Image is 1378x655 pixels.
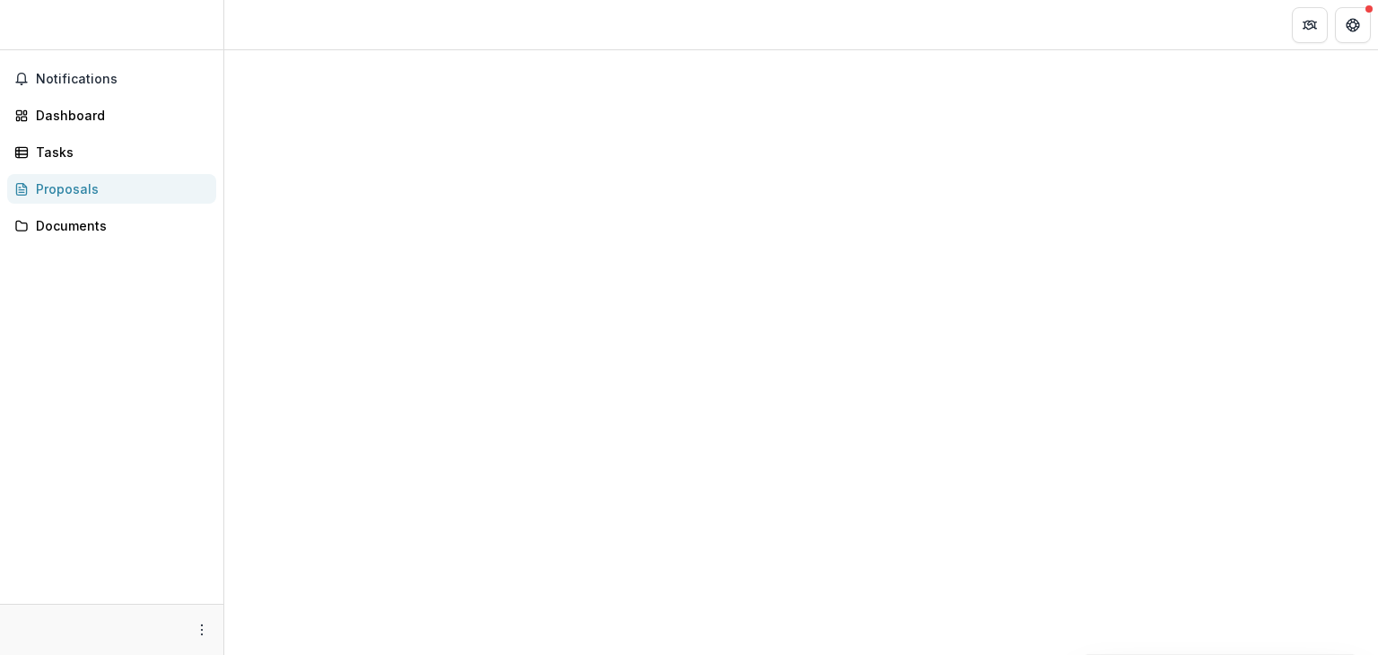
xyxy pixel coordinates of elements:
button: Get Help [1335,7,1371,43]
a: Documents [7,211,216,240]
a: Tasks [7,137,216,167]
span: Notifications [36,72,209,87]
div: Documents [36,216,202,235]
button: More [191,619,213,641]
a: Proposals [7,174,216,204]
button: Notifications [7,65,216,93]
div: Tasks [36,143,202,162]
div: Dashboard [36,106,202,125]
a: Dashboard [7,100,216,130]
button: Partners [1292,7,1328,43]
div: Proposals [36,179,202,198]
